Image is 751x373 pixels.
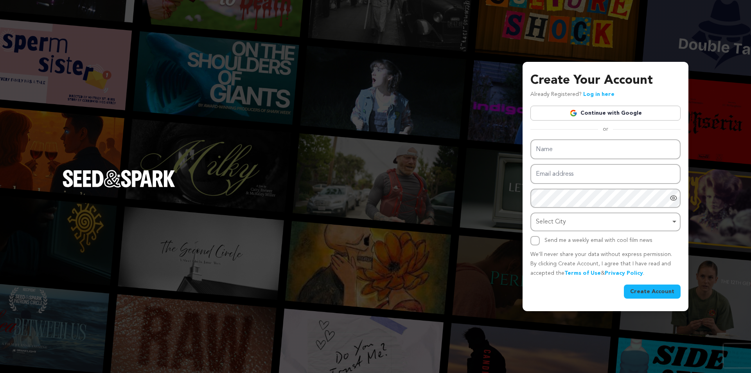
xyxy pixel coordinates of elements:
[564,270,601,276] a: Terms of Use
[598,125,613,133] span: or
[530,139,681,159] input: Name
[544,238,652,243] label: Send me a weekly email with cool film news
[670,194,677,202] a: Show password as plain text. Warning: this will display your password on the screen.
[536,216,670,228] div: Select City
[530,106,681,121] a: Continue with Google
[530,250,681,278] p: We’ll never share your data without express permission. By clicking Create Account, I agree that ...
[530,71,681,90] h3: Create Your Account
[570,109,577,117] img: Google logo
[63,170,175,203] a: Seed&Spark Homepage
[583,92,614,97] a: Log in here
[530,90,614,99] p: Already Registered?
[624,285,681,299] button: Create Account
[63,170,175,187] img: Seed&Spark Logo
[530,164,681,184] input: Email address
[605,270,643,276] a: Privacy Policy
